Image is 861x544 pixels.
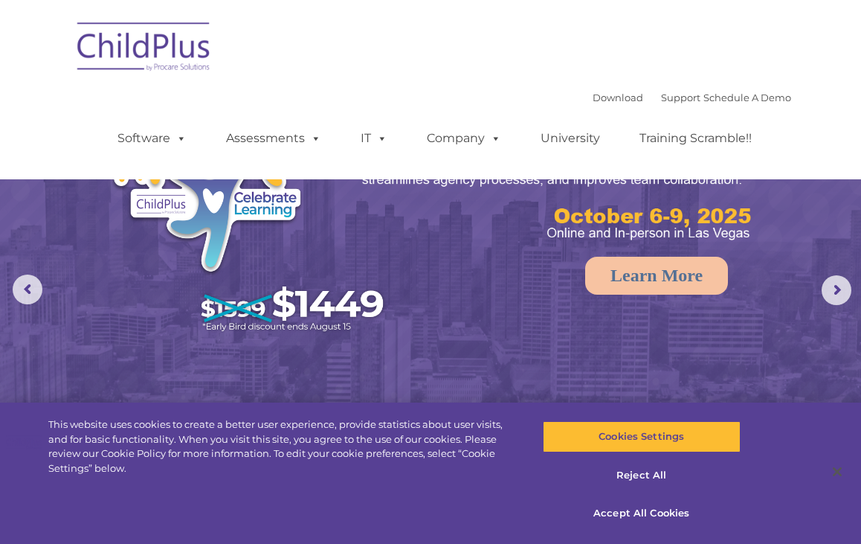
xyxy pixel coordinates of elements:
[593,92,643,103] a: Download
[585,257,728,295] a: Learn More
[103,124,201,153] a: Software
[625,124,767,153] a: Training Scramble!!
[70,12,219,86] img: ChildPlus by Procare Solutions
[526,124,615,153] a: University
[661,92,700,103] a: Support
[48,417,517,476] div: This website uses cookies to create a better user experience, provide statistics about user visit...
[211,124,336,153] a: Assessments
[703,92,791,103] a: Schedule A Demo
[346,124,402,153] a: IT
[412,124,516,153] a: Company
[821,455,854,488] button: Close
[543,421,741,452] button: Cookies Settings
[543,460,741,491] button: Reject All
[543,498,741,529] button: Accept All Cookies
[593,92,791,103] font: |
